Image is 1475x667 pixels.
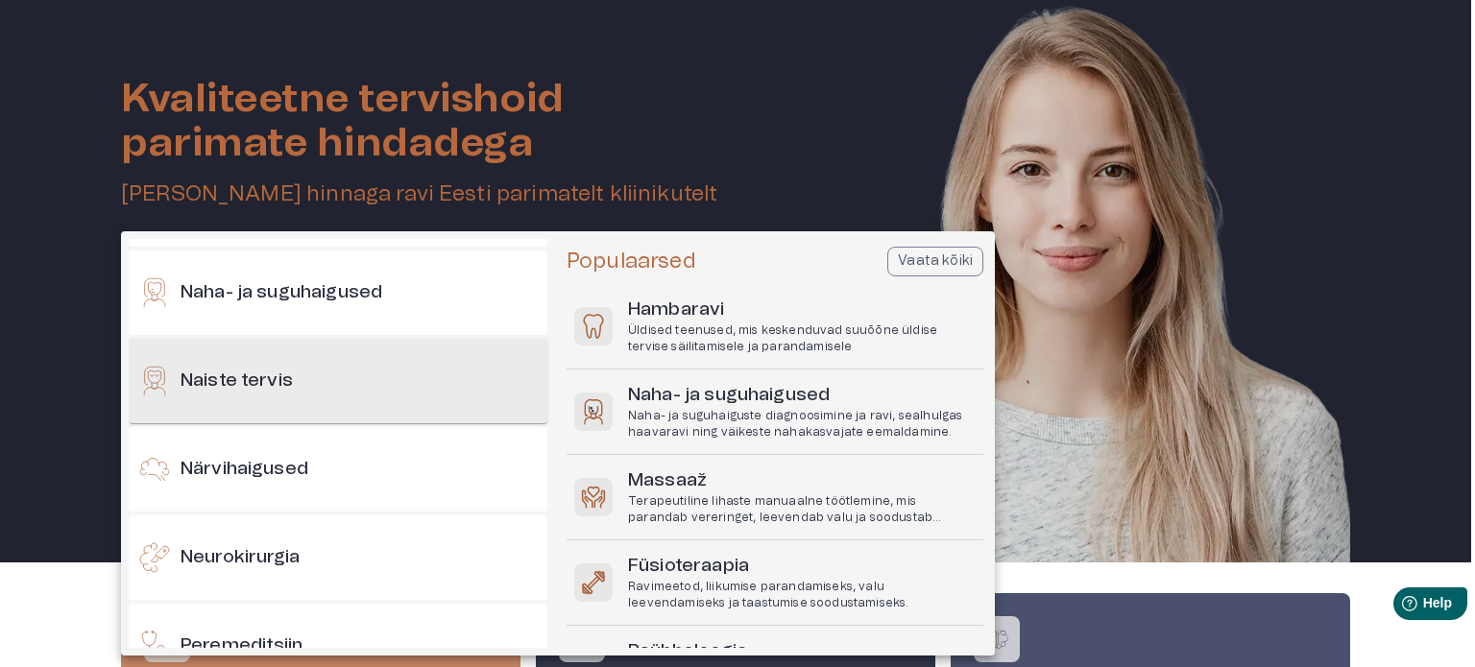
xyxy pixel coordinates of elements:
h6: Psühholoogia [628,639,976,665]
p: Üldised teenused, mis keskenduvad suuõõne üldise tervise säilitamisele ja parandamisele [628,322,976,355]
h6: Naha- ja suguhaigused [628,383,976,409]
button: Vaata kõiki [887,247,983,276]
h6: Neurokirurgia [181,545,300,571]
h6: Peremeditsiin [181,633,302,659]
h6: Füsioteraapia [628,554,976,580]
p: Terapeutiline lihaste manuaalne töötlemine, mis parandab vereringet, leevendab valu ja soodustab ... [628,493,976,526]
h6: Naiste tervis [181,369,293,394]
p: Naha- ja suguhaiguste diagnoosimine ja ravi, sealhulgas haavaravi ning väikeste nahakasvajate eem... [628,408,976,441]
h6: Närvihaigused [181,457,308,483]
p: Vaata kõiki [898,251,973,272]
h6: Hambaravi [628,298,976,323]
iframe: Help widget launcher [1325,580,1475,633]
h6: Naha- ja suguhaigused [181,280,382,306]
h5: Populaarsed [567,248,696,275]
h6: Massaaž [628,468,976,494]
p: Ravimeetod, liikumise parandamiseks, valu leevendamiseks ja taastumise soodustamiseks. [628,579,976,611]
